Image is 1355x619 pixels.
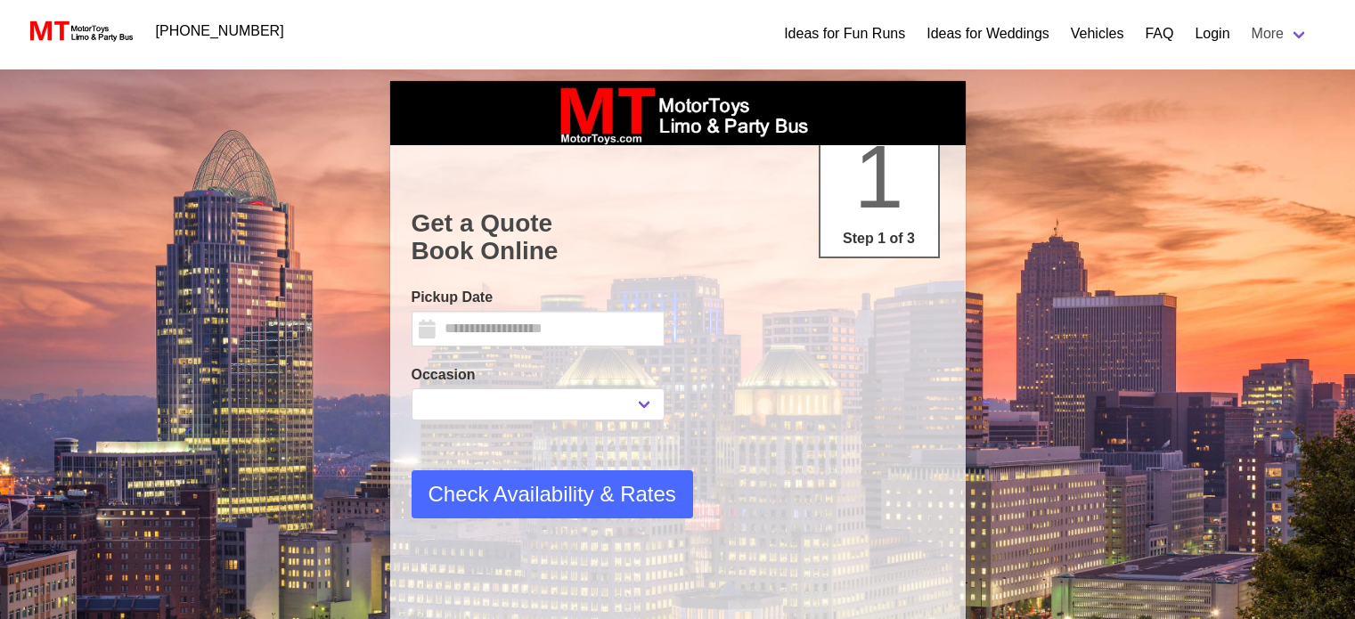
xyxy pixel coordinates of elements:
button: Check Availability & Rates [412,470,693,518]
span: Check Availability & Rates [429,478,676,510]
img: box_logo_brand.jpeg [544,81,812,145]
label: Pickup Date [412,287,665,308]
h1: Get a Quote Book Online [412,209,944,265]
a: Ideas for Fun Runs [784,23,905,45]
img: MotorToys Logo [25,19,135,44]
label: Occasion [412,364,665,386]
span: 1 [854,126,904,226]
a: FAQ [1145,23,1173,45]
a: More [1241,16,1319,52]
a: [PHONE_NUMBER] [145,13,295,49]
a: Login [1195,23,1229,45]
a: Vehicles [1071,23,1124,45]
p: Step 1 of 3 [828,228,931,249]
a: Ideas for Weddings [926,23,1049,45]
